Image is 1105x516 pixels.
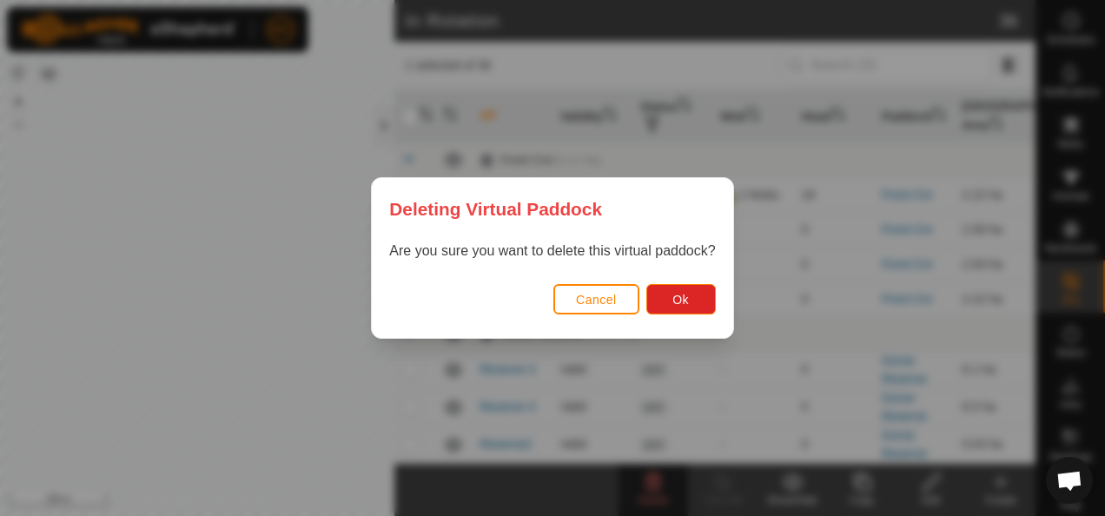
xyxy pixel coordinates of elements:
[389,195,602,222] span: Deleting Virtual Paddock
[553,284,639,314] button: Cancel
[576,293,617,307] span: Cancel
[646,284,716,314] button: Ok
[389,241,715,261] p: Are you sure you want to delete this virtual paddock?
[672,293,689,307] span: Ok
[1046,457,1093,504] a: Open chat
